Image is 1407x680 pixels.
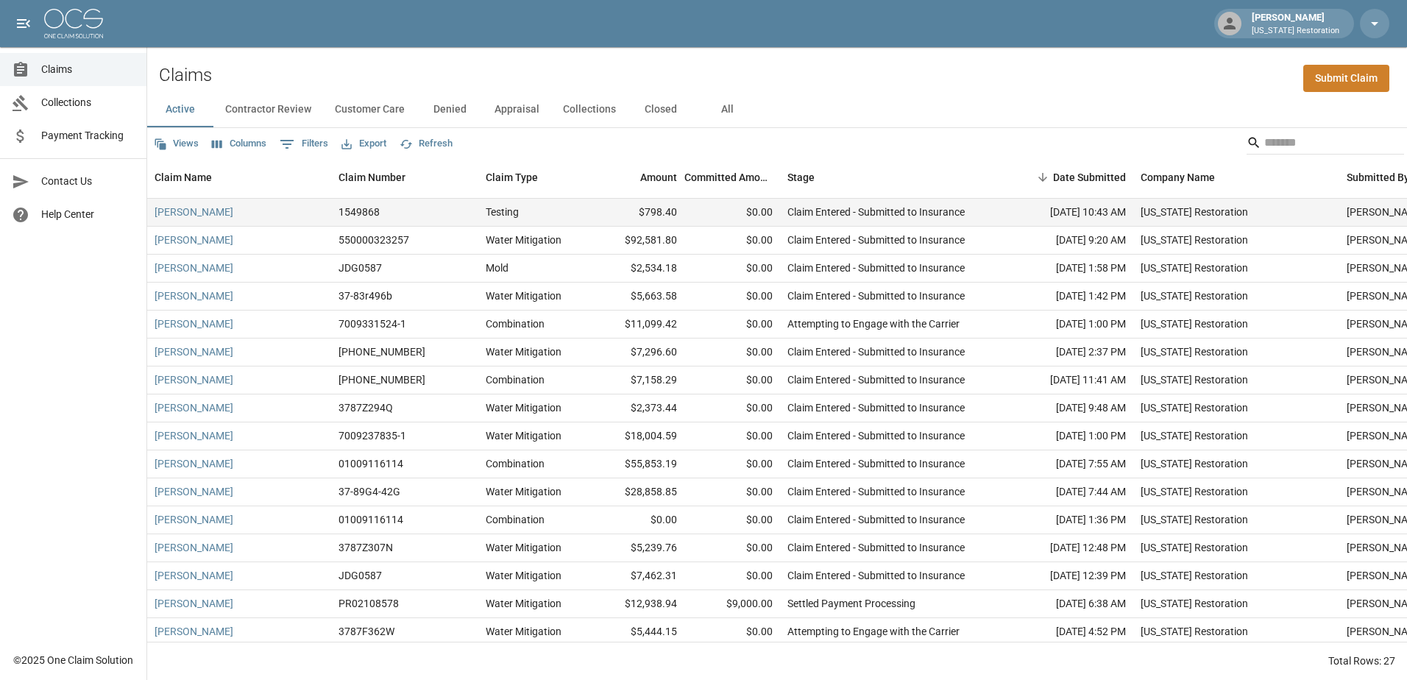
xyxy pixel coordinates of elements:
div: $5,444.15 [589,618,684,646]
div: Claim Name [155,157,212,198]
div: Combination [486,456,545,471]
div: $55,853.19 [589,450,684,478]
div: [DATE] 12:39 PM [1001,562,1133,590]
a: [PERSON_NAME] [155,344,233,359]
button: Contractor Review [213,92,323,127]
div: 7009237835-1 [339,428,406,443]
div: $798.40 [589,199,684,227]
div: Oregon Restoration [1141,344,1248,359]
a: Submit Claim [1303,65,1389,92]
div: Oregon Restoration [1141,400,1248,415]
div: Oregon Restoration [1141,372,1248,387]
div: Claim Number [339,157,405,198]
div: $5,663.58 [589,283,684,311]
div: Search [1247,131,1404,157]
div: $5,239.76 [589,534,684,562]
div: Attempting to Engage with the Carrier [787,624,960,639]
div: Claim Entered - Submitted to Insurance [787,372,965,387]
div: Amount [589,157,684,198]
a: [PERSON_NAME] [155,484,233,499]
div: © 2025 One Claim Solution [13,653,133,667]
div: 37-89G4-42G [339,484,400,499]
div: $0.00 [684,394,780,422]
div: Oregon Restoration [1141,288,1248,303]
div: 01-009-213172 [339,372,425,387]
a: [PERSON_NAME] [155,288,233,303]
button: Collections [551,92,628,127]
div: Attempting to Engage with the Carrier [787,316,960,331]
div: JDG0587 [339,568,382,583]
a: [PERSON_NAME] [155,624,233,639]
div: Water Mitigation [486,484,561,499]
button: open drawer [9,9,38,38]
div: $0.00 [684,450,780,478]
button: Customer Care [323,92,417,127]
div: Water Mitigation [486,540,561,555]
div: Water Mitigation [486,596,561,611]
div: Claim Entered - Submitted to Insurance [787,540,965,555]
div: [DATE] 1:42 PM [1001,283,1133,311]
div: $2,373.44 [589,394,684,422]
div: Claim Entered - Submitted to Insurance [787,205,965,219]
div: $0.00 [684,283,780,311]
a: [PERSON_NAME] [155,568,233,583]
div: Committed Amount [684,157,773,198]
div: [DATE] 9:48 AM [1001,394,1133,422]
div: $28,858.85 [589,478,684,506]
a: [PERSON_NAME] [155,205,233,219]
div: $0.00 [684,311,780,339]
div: Claim Name [147,157,331,198]
div: $0.00 [684,339,780,366]
div: Claim Entered - Submitted to Insurance [787,456,965,471]
div: Claim Entered - Submitted to Insurance [787,288,965,303]
span: Help Center [41,207,135,222]
div: [DATE] 2:37 PM [1001,339,1133,366]
div: $7,462.31 [589,562,684,590]
div: Testing [486,205,519,219]
div: Date Submitted [1053,157,1126,198]
p: [US_STATE] Restoration [1252,25,1339,38]
div: Oregon Restoration [1141,316,1248,331]
div: Water Mitigation [486,288,561,303]
a: [PERSON_NAME] [155,512,233,527]
button: Views [150,132,202,155]
div: Claim Entered - Submitted to Insurance [787,233,965,247]
div: $0.00 [684,366,780,394]
div: 550000323257 [339,233,409,247]
div: [DATE] 6:38 AM [1001,590,1133,618]
div: Stage [787,157,815,198]
div: Claim Entered - Submitted to Insurance [787,400,965,415]
div: Date Submitted [1001,157,1133,198]
div: [DATE] 12:48 PM [1001,534,1133,562]
div: $92,581.80 [589,227,684,255]
a: [PERSON_NAME] [155,233,233,247]
h2: Claims [159,65,212,86]
button: Refresh [396,132,456,155]
button: Show filters [276,132,332,156]
div: $0.00 [684,534,780,562]
div: $0.00 [684,618,780,646]
div: Water Mitigation [486,344,561,359]
div: dynamic tabs [147,92,1407,127]
span: Collections [41,95,135,110]
div: $0.00 [684,562,780,590]
div: Water Mitigation [486,233,561,247]
a: [PERSON_NAME] [155,261,233,275]
div: Oregon Restoration [1141,512,1248,527]
span: Claims [41,62,135,77]
div: Company Name [1141,157,1215,198]
div: [DATE] 10:43 AM [1001,199,1133,227]
div: Oregon Restoration [1141,624,1248,639]
div: 01-009-115488 [339,344,425,359]
div: Claim Entered - Submitted to Insurance [787,484,965,499]
div: [DATE] 11:41 AM [1001,366,1133,394]
div: $2,534.18 [589,255,684,283]
div: 37-83r496b [339,288,392,303]
div: 01009116114 [339,456,403,471]
div: $0.00 [684,478,780,506]
button: Appraisal [483,92,551,127]
div: Claim Entered - Submitted to Insurance [787,428,965,443]
a: [PERSON_NAME] [155,400,233,415]
div: [DATE] 9:20 AM [1001,227,1133,255]
span: Contact Us [41,174,135,189]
